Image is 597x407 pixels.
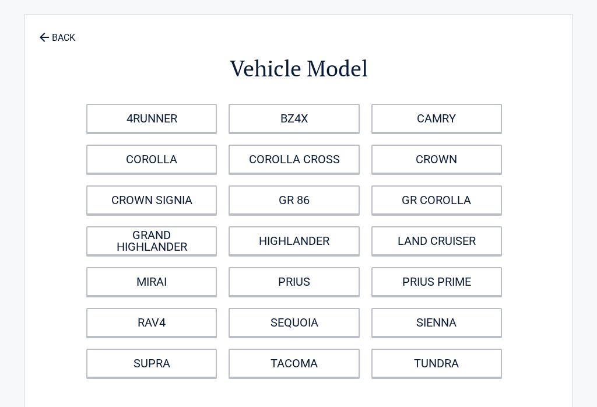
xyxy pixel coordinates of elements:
a: SUPRA [86,349,217,378]
h2: Vehicle Model [89,54,508,83]
a: GRAND HIGHLANDER [86,226,217,255]
a: HIGHLANDER [229,226,359,255]
a: MIRAI [86,267,217,296]
a: BZ4X [229,104,359,133]
a: CROWN [371,145,502,174]
a: LAND CRUISER [371,226,502,255]
a: PRIUS [229,267,359,296]
a: 4RUNNER [86,104,217,133]
a: BACK [37,22,78,43]
a: COROLLA CROSS [229,145,359,174]
a: CAMRY [371,104,502,133]
a: COROLLA [86,145,217,174]
a: TUNDRA [371,349,502,378]
a: SEQUOIA [229,308,359,337]
a: GR 86 [229,185,359,215]
a: CROWN SIGNIA [86,185,217,215]
a: TACOMA [229,349,359,378]
a: SIENNA [371,308,502,337]
a: GR COROLLA [371,185,502,215]
a: RAV4 [86,308,217,337]
a: PRIUS PRIME [371,267,502,296]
